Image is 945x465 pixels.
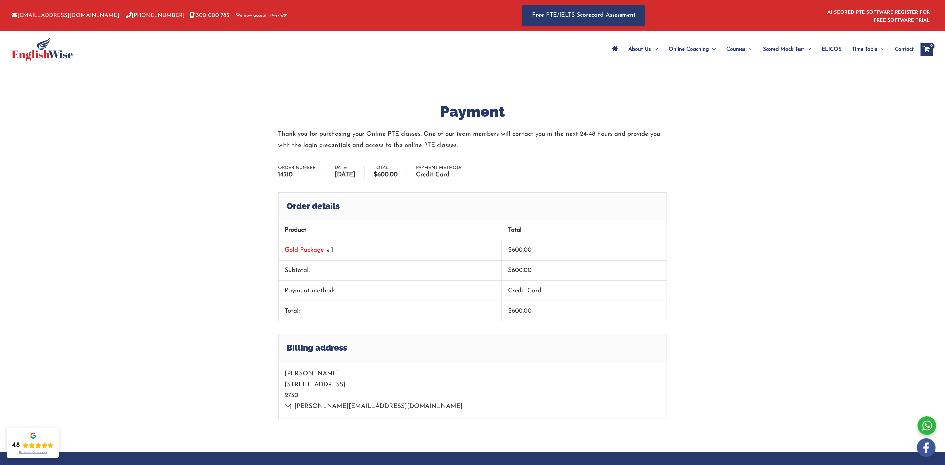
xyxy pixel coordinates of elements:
[279,220,502,240] th: Product
[726,38,745,61] span: Courses
[508,308,532,314] span: 600.00
[285,401,660,412] p: [PERSON_NAME][EMAIL_ADDRESS][DOMAIN_NAME]
[890,38,914,61] a: Contact
[279,301,502,321] th: Total:
[828,10,930,23] a: AI SCORED PTE SOFTWARE REGISTER FOR FREE SOFTWARE TRIAL
[669,38,709,61] span: Online Coaching
[278,192,667,220] h2: Order details
[745,38,752,61] span: Menu Toggle
[278,334,667,361] h2: Billing address
[878,38,885,61] span: Menu Toggle
[822,38,842,61] span: ELICOS
[758,38,817,61] a: Scored Mock TestMenu Toggle
[278,170,317,180] strong: 14310
[721,38,758,61] a: CoursesMenu Toggle
[852,38,878,61] span: Time Table
[508,267,532,274] span: 600.00
[126,13,185,18] a: [PHONE_NUMBER]
[607,38,914,61] nav: Site Navigation: Main Menu
[824,5,933,26] aside: Header Widget 1
[190,13,229,18] a: 1300 000 783
[335,170,355,180] strong: [DATE]
[508,267,512,274] span: $
[326,247,333,253] strong: × 1
[804,38,811,61] span: Menu Toggle
[19,451,47,454] div: Read our 721 reviews
[763,38,804,61] span: Scored Mock Test
[278,362,667,419] address: [PERSON_NAME] [STREET_ADDRESS] 2750
[416,166,470,180] li: Payment method:
[847,38,890,61] a: Time TableMenu Toggle
[12,13,119,18] a: [EMAIL_ADDRESS][DOMAIN_NAME]
[651,38,658,61] span: Menu Toggle
[508,308,512,314] span: $
[663,38,721,61] a: Online CoachingMenu Toggle
[502,220,667,240] th: Total
[236,12,267,19] span: We now accept
[335,166,365,180] li: Date:
[709,38,716,61] span: Menu Toggle
[278,101,667,122] h1: Payment
[817,38,847,61] a: ELICOS
[917,438,936,457] img: white-facebook.png
[623,38,663,61] a: About UsMenu Toggle
[508,247,512,253] span: $
[921,43,933,56] a: View Shopping Cart, empty
[895,38,914,61] span: Contact
[374,172,398,178] bdi: 600.00
[374,166,407,180] li: Total:
[279,280,502,301] th: Payment method:
[416,170,461,180] strong: Credit Card
[12,441,54,449] div: Rating: 4.8 out of 5
[285,247,324,253] a: Gold Package
[508,247,532,253] bdi: 600.00
[628,38,651,61] span: About Us
[502,280,667,301] td: Credit Card
[374,172,377,178] span: $
[269,14,287,17] img: Afterpay-Logo
[278,129,667,151] p: Thank you for purchasing your Online PTE classes. One of our team members will contact you in the...
[12,441,20,449] div: 4.8
[12,37,73,61] img: cropped-ew-logo
[278,166,326,180] li: Order number:
[279,260,502,281] th: Subtotal:
[522,5,645,26] a: Free PTE/IELTS Scorecard Assessment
